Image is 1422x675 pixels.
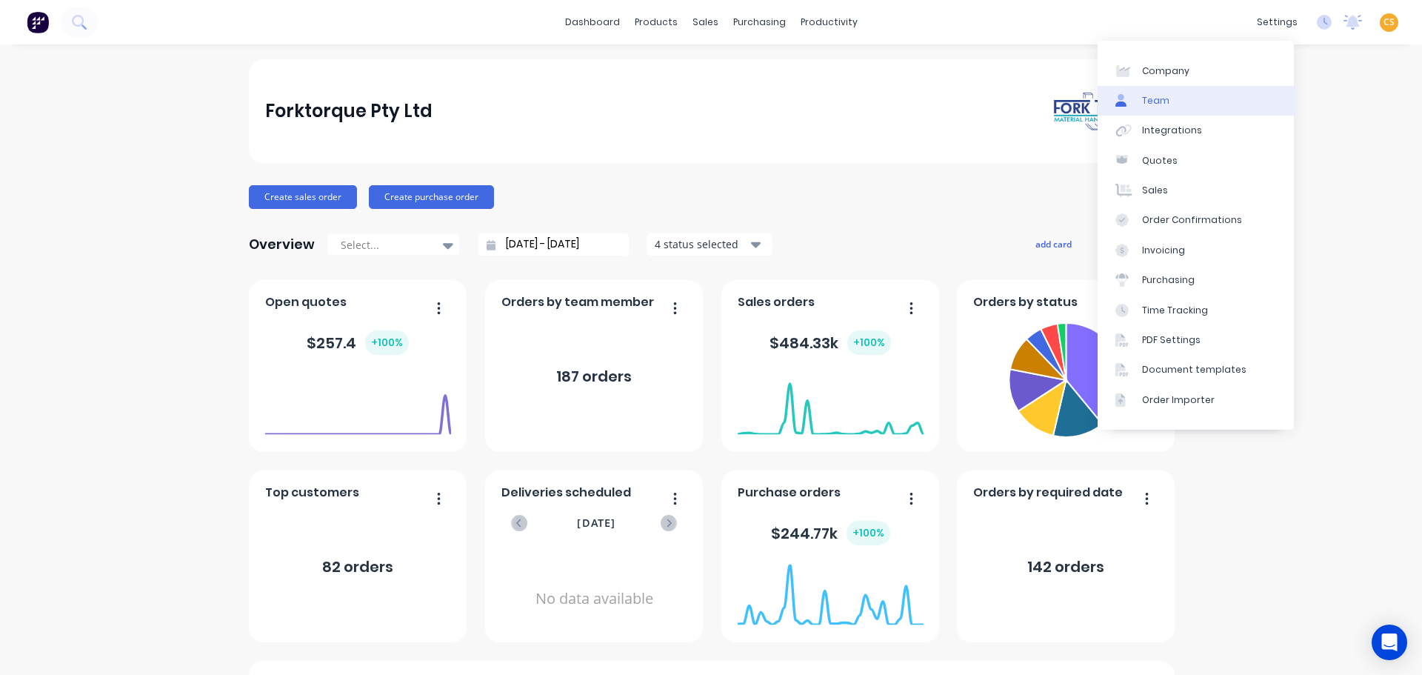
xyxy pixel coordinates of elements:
button: Create purchase order [369,185,494,209]
a: Team [1098,86,1294,116]
button: edit dashboard [1090,234,1173,253]
span: Orders by required date [973,484,1123,502]
a: Integrations [1098,116,1294,145]
div: Forktorque Pty Ltd [265,96,433,126]
span: Deliveries scheduled [501,484,631,502]
button: 4 status selected [647,233,772,256]
div: Integrations [1142,124,1202,137]
div: products [627,11,685,33]
div: Purchasing [1142,273,1195,287]
span: Purchase orders [738,484,841,502]
a: Time Tracking [1098,295,1294,325]
div: productivity [793,11,865,33]
a: PDF Settings [1098,325,1294,355]
span: Orders by team member [501,293,654,311]
span: Orders by status [973,293,1078,311]
div: Quotes [1142,154,1178,167]
div: + 100 % [847,521,890,545]
div: Company [1142,64,1189,78]
img: Forktorque Pty Ltd [1053,91,1157,132]
div: Overview [249,230,315,259]
div: Open Intercom Messenger [1372,625,1407,660]
span: [DATE] [577,515,615,531]
div: Team [1142,94,1169,107]
div: No data available [501,551,687,648]
div: + 100 % [365,330,409,355]
div: $ 244.77k [771,521,890,545]
a: Company [1098,56,1294,85]
span: CS [1383,16,1395,29]
button: Create sales order [249,185,357,209]
div: sales [685,11,726,33]
a: Purchasing [1098,265,1294,295]
a: dashboard [558,11,627,33]
div: Order Importer [1142,393,1215,407]
a: Order Importer [1098,385,1294,415]
div: Sales [1142,184,1168,197]
span: Open quotes [265,293,347,311]
div: $ 257.4 [307,330,409,355]
div: Time Tracking [1142,304,1208,317]
div: $ 484.33k [770,330,891,355]
div: 142 orders [1027,556,1104,578]
button: add card [1026,234,1081,253]
div: Invoicing [1142,244,1185,257]
span: Sales orders [738,293,815,311]
div: Document templates [1142,363,1246,376]
div: Order Confirmations [1142,213,1242,227]
div: PDF Settings [1142,333,1201,347]
a: Sales [1098,176,1294,205]
div: 82 orders [322,556,393,578]
img: Factory [27,11,49,33]
div: purchasing [726,11,793,33]
div: + 100 % [847,330,891,355]
a: Invoicing [1098,236,1294,265]
div: 187 orders [556,365,632,388]
a: Document templates [1098,355,1294,385]
div: settings [1249,11,1305,33]
a: Quotes [1098,146,1294,176]
a: Order Confirmations [1098,205,1294,235]
div: 4 status selected [655,236,748,252]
